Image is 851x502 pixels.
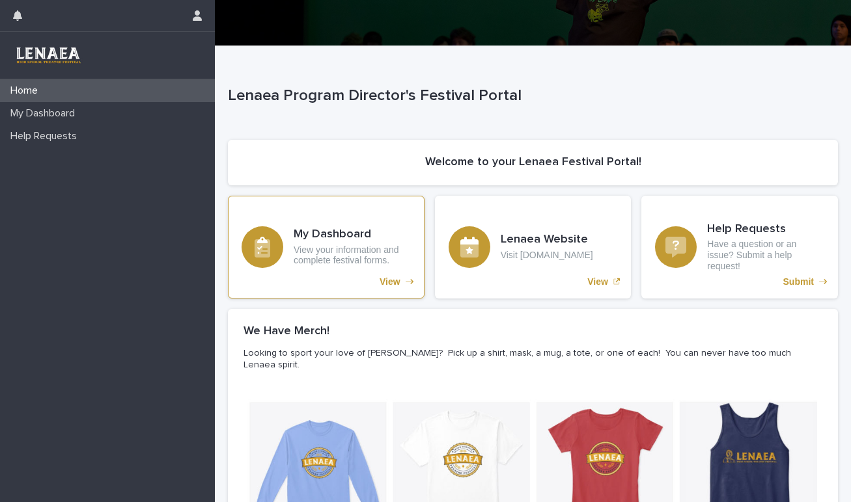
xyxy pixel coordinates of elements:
[380,276,400,287] p: View
[294,228,411,242] h3: My Dashboard
[5,107,85,120] p: My Dashboard
[435,196,632,298] a: View
[641,196,838,298] a: Submit
[228,196,425,298] a: View
[10,42,85,68] img: 3TRreipReCSEaaZc33pQ
[587,276,608,287] p: View
[294,244,411,267] p: View your information and complete festival forms.
[244,324,329,339] h2: We Have Merch!
[5,85,48,97] p: Home
[244,347,817,371] p: Looking to sport your love of [PERSON_NAME]? Pick up a shirt, mask, a mug, a tote, or one of each...
[425,155,641,170] h2: Welcome to your Lenaea Festival Portal!
[5,130,87,142] p: Help Requests
[707,222,824,237] h3: Help Requests
[501,233,593,247] h3: Lenaea Website
[501,250,593,261] p: Visit [DOMAIN_NAME]
[783,276,814,287] p: Submit
[228,86,833,105] p: Lenaea Program Director's Festival Portal
[707,239,824,271] p: Have a question or an issue? Submit a help request!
